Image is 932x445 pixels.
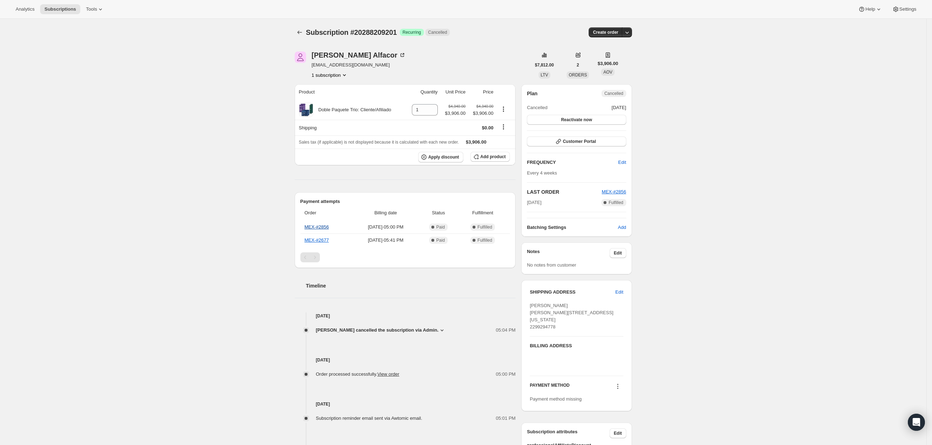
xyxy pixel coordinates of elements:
span: Fulfilled [609,200,623,205]
span: Order processed successfully. [316,371,399,377]
div: [PERSON_NAME] Alfacor [312,52,406,59]
span: [PERSON_NAME] cancelled the subscription via Admin. [316,327,439,334]
h4: [DATE] [295,312,516,320]
button: Help [854,4,886,14]
span: Paid [436,237,445,243]
span: Recurring [403,30,421,35]
button: Create order [589,27,622,37]
span: [DATE] [612,104,626,111]
button: Reactivate now [527,115,626,125]
h6: Batching Settings [527,224,618,231]
span: Billing date [354,209,417,216]
th: Unit Price [440,84,468,100]
span: Edit [614,430,622,436]
span: Apply discount [428,154,459,160]
span: 05:04 PM [496,327,516,334]
button: Product actions [498,105,509,113]
span: Subscriptions [44,6,76,12]
button: Edit [614,157,630,168]
button: Tools [82,4,108,14]
span: [DATE] [527,199,541,206]
span: Create order [593,30,618,35]
span: [DATE] · 05:41 PM [354,237,417,244]
span: $3,906.00 [466,139,486,145]
div: Doble Paquete Trio: Cliente/Afiliado [313,106,391,113]
span: Add product [480,154,506,160]
span: Anabel Alfacor [295,52,306,63]
span: Subscription reminder email sent via Awtomic email. [316,415,423,421]
h3: Subscription attributes [527,428,610,438]
th: Quantity [406,84,440,100]
span: $3,906.00 [598,60,618,67]
span: [PERSON_NAME] [PERSON_NAME][STREET_ADDRESS][US_STATE] 2299294778 [530,303,614,329]
span: Fulfilled [478,224,492,230]
span: Settings [899,6,916,12]
button: Add [614,222,630,233]
span: Edit [618,159,626,166]
h4: [DATE] [295,401,516,408]
span: Tools [86,6,97,12]
span: Analytics [16,6,34,12]
span: $7,812.00 [535,62,554,68]
th: Product [295,84,406,100]
button: Subscriptions [40,4,80,14]
span: Cancelled [428,30,447,35]
button: Apply discount [418,152,463,162]
span: Cancelled [527,104,547,111]
h3: SHIPPING ADDRESS [530,289,615,296]
button: Shipping actions [498,123,509,131]
span: $3,906.00 [470,110,494,117]
span: Every 4 weeks [527,170,557,176]
small: $4,340.00 [448,104,465,108]
span: Sales tax (if applicable) is not displayed because it is calculated with each new order. [299,140,459,145]
button: 2 [572,60,583,70]
button: Customer Portal [527,136,626,146]
span: Add [618,224,626,231]
a: MEX-#2856 [602,189,626,194]
th: Order [300,205,352,221]
th: Price [468,84,496,100]
button: Product actions [312,71,348,79]
span: Paid [436,224,445,230]
span: LTV [541,73,548,77]
button: Add product [470,152,510,162]
span: No notes from customer [527,262,576,268]
button: [PERSON_NAME] cancelled the subscription via Admin. [316,327,446,334]
span: 05:01 PM [496,415,516,422]
img: product img [299,103,313,117]
h2: Timeline [306,282,516,289]
span: Status [421,209,456,216]
a: View order [377,371,399,377]
button: Edit [610,428,626,438]
div: Open Intercom Messenger [908,414,925,431]
span: Help [865,6,875,12]
span: Edit [615,289,623,296]
span: AOV [603,70,612,75]
button: Edit [611,286,627,298]
span: Cancelled [604,91,623,96]
h2: Plan [527,90,538,97]
a: MEX-#2677 [305,237,329,243]
h3: Notes [527,248,610,258]
span: 05:00 PM [496,371,516,378]
button: Edit [610,248,626,258]
span: Subscription #20288209201 [306,28,397,36]
span: Fulfillment [460,209,506,216]
nav: Pagination [300,252,510,262]
span: $0.00 [482,125,494,130]
h2: Payment attempts [300,198,510,205]
span: Payment method missing [530,396,582,402]
span: Customer Portal [563,139,596,144]
button: Subscriptions [295,27,305,37]
h3: BILLING ADDRESS [530,342,623,349]
a: MEX-#2856 [305,224,329,230]
button: $7,812.00 [531,60,558,70]
button: Settings [888,4,921,14]
button: MEX-#2856 [602,188,626,195]
span: 2 [577,62,579,68]
span: [EMAIL_ADDRESS][DOMAIN_NAME] [312,61,406,69]
span: Edit [614,250,622,256]
h3: PAYMENT METHOD [530,382,569,392]
h4: [DATE] [295,356,516,364]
